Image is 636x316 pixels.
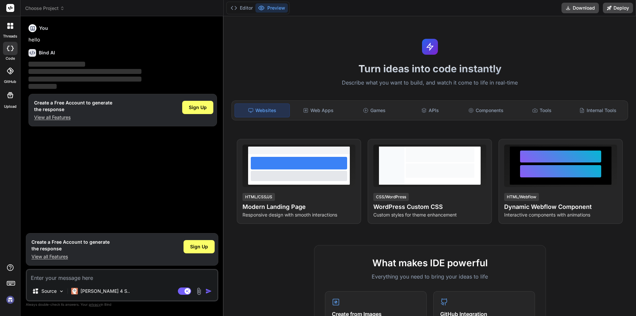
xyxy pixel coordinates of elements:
[190,243,208,250] span: Sign Up
[31,239,110,252] h1: Create a Free Account to generate the response
[28,36,217,44] p: hello
[255,3,288,13] button: Preview
[515,103,569,117] div: Tools
[291,103,346,117] div: Web Apps
[373,193,409,201] div: CSS/WordPress
[89,302,101,306] span: privacy
[325,256,535,270] h2: What makes IDE powerful
[228,79,632,87] p: Describe what you want to build, and watch it come to life in real-time
[403,103,457,117] div: APIs
[242,202,355,212] h4: Modern Landing Page
[195,287,203,295] img: attachment
[5,294,16,305] img: signin
[235,103,290,117] div: Websites
[28,84,57,89] span: ‌
[39,25,48,32] h6: You
[347,103,402,117] div: Games
[34,99,112,113] h1: Create a Free Account to generate the response
[71,288,78,294] img: Claude 4 Sonnet
[39,49,55,56] h6: Bind AI
[4,104,17,109] label: Upload
[28,69,141,74] span: ‌
[28,62,85,67] span: ‌
[41,288,57,294] p: Source
[31,253,110,260] p: View all Features
[242,193,275,201] div: HTML/CSS/JS
[570,103,625,117] div: Internal Tools
[189,104,207,111] span: Sign Up
[373,212,486,218] p: Custom styles for theme enhancement
[59,288,64,294] img: Pick Models
[25,5,65,12] span: Choose Project
[504,202,617,212] h4: Dynamic Webflow Component
[603,3,633,13] button: Deploy
[80,288,130,294] p: [PERSON_NAME] 4 S..
[6,56,15,61] label: code
[205,288,212,294] img: icon
[4,79,16,85] label: GitHub
[242,212,355,218] p: Responsive design with smooth interactions
[34,114,112,121] p: View all Features
[561,3,599,13] button: Download
[228,63,632,75] h1: Turn ideas into code instantly
[28,77,141,82] span: ‌
[459,103,513,117] div: Components
[504,193,539,201] div: HTML/Webflow
[228,3,255,13] button: Editor
[26,301,218,308] p: Always double-check its answers. Your in Bind
[325,273,535,281] p: Everything you need to bring your ideas to life
[373,202,486,212] h4: WordPress Custom CSS
[504,212,617,218] p: Interactive components with animations
[3,33,17,39] label: threads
